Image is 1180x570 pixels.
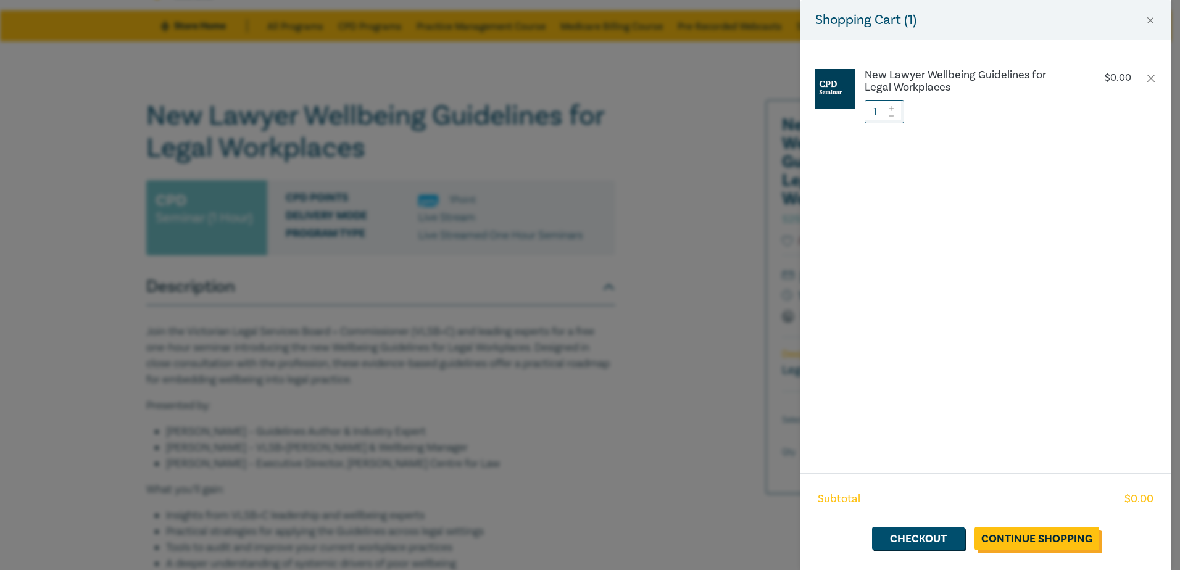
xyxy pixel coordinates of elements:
p: $ 0.00 [1105,72,1131,84]
button: Close [1145,15,1156,26]
img: CPD%20Seminar.jpg [815,69,855,109]
a: New Lawyer Wellbeing Guidelines for Legal Workplaces [865,69,1070,94]
h5: Shopping Cart ( 1 ) [815,10,916,30]
span: $ 0.00 [1124,491,1153,507]
input: 1 [865,100,904,123]
a: Checkout [872,527,965,550]
span: Subtotal [818,491,860,507]
a: Continue Shopping [974,527,1099,550]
